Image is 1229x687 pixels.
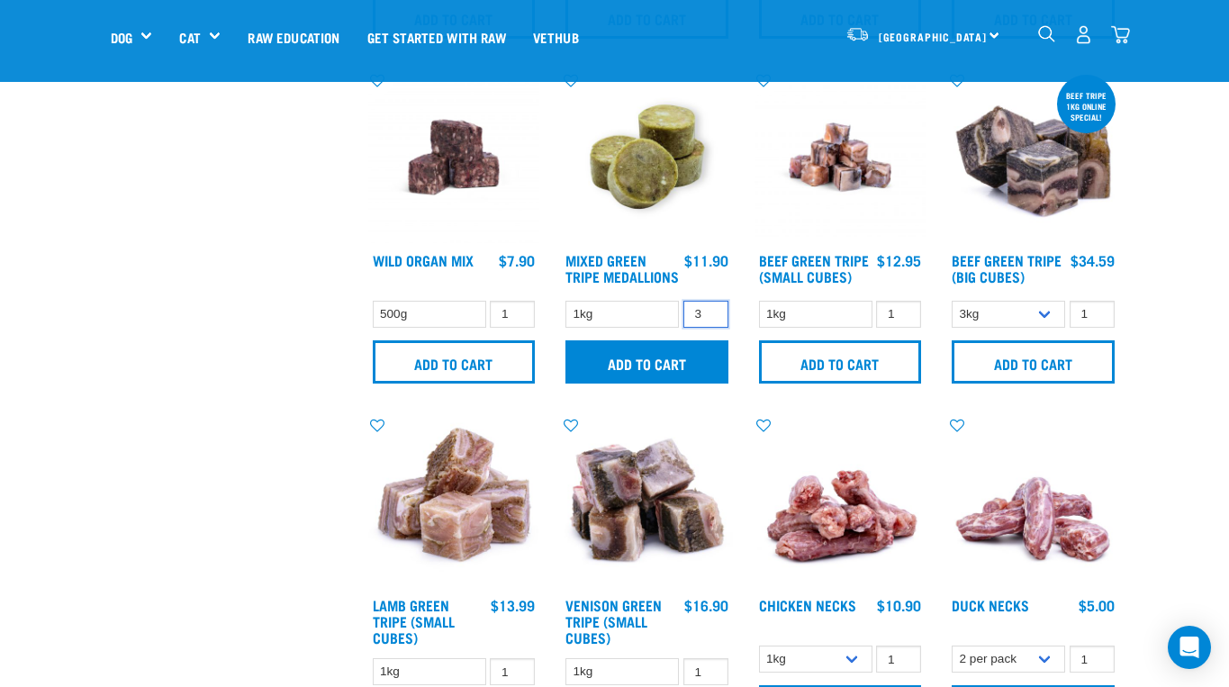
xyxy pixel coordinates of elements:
div: $12.95 [877,252,921,268]
a: Venison Green Tripe (Small Cubes) [565,601,662,641]
input: Add to cart [373,340,536,384]
div: $5.00 [1079,597,1115,613]
span: [GEOGRAPHIC_DATA] [879,33,988,40]
div: Beef tripe 1kg online special! [1057,82,1116,131]
div: $11.90 [684,252,728,268]
a: Beef Green Tripe (Big Cubes) [952,256,1062,280]
img: 1079 Green Tripe Venison 01 [561,416,733,588]
img: Wild Organ Mix [368,71,540,243]
input: 1 [490,301,535,329]
input: 1 [1070,646,1115,673]
a: Raw Education [234,1,353,73]
img: Pile Of Duck Necks For Pets [947,416,1119,588]
input: 1 [876,301,921,329]
img: home-icon-1@2x.png [1038,25,1055,42]
a: Get started with Raw [354,1,520,73]
a: Mixed Green Tripe Medallions [565,256,679,280]
input: 1 [876,646,921,673]
img: 1133 Green Tripe Lamb Small Cubes 01 [368,416,540,588]
div: $7.90 [499,252,535,268]
img: Beef Tripe Bites 1634 [755,71,926,243]
img: Mixed Green Tripe [561,71,733,243]
input: Add to cart [565,340,728,384]
input: 1 [683,301,728,329]
input: 1 [490,658,535,686]
img: van-moving.png [845,26,870,42]
div: $10.90 [877,597,921,613]
input: Add to cart [952,340,1115,384]
div: Open Intercom Messenger [1168,626,1211,669]
div: $16.90 [684,597,728,613]
img: home-icon@2x.png [1111,25,1130,44]
a: Wild Organ Mix [373,256,474,264]
div: $13.99 [491,597,535,613]
a: Cat [179,27,200,48]
input: 1 [683,658,728,686]
a: Lamb Green Tripe (Small Cubes) [373,601,455,641]
img: Pile Of Chicken Necks For Pets [755,416,926,588]
input: 1 [1070,301,1115,329]
div: $34.59 [1071,252,1115,268]
img: 1044 Green Tripe Beef [947,71,1119,243]
a: Duck Necks [952,601,1029,609]
a: Dog [111,27,132,48]
a: Beef Green Tripe (Small Cubes) [759,256,869,280]
a: Vethub [520,1,592,73]
a: Chicken Necks [759,601,856,609]
img: user.png [1074,25,1093,44]
input: Add to cart [759,340,922,384]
